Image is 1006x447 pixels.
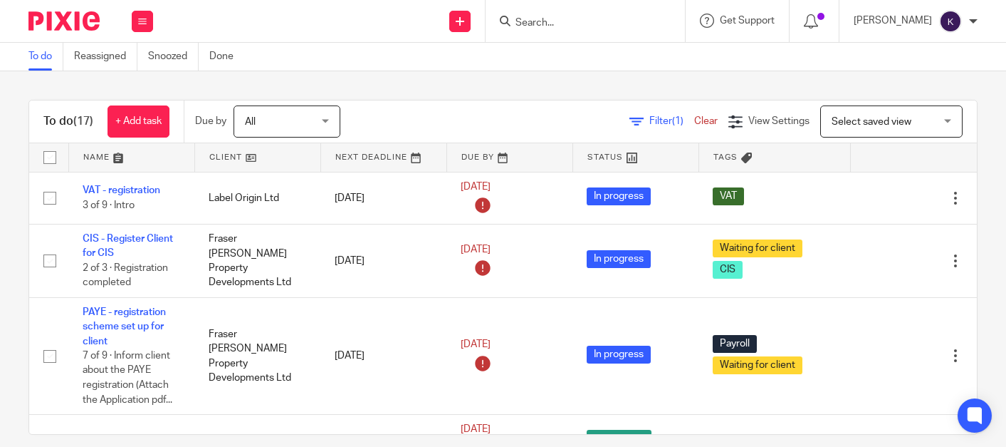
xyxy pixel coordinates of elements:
[713,261,743,279] span: CIS
[854,14,932,28] p: [PERSON_NAME]
[587,187,651,205] span: In progress
[83,307,166,346] a: PAYE - registration scheme set up for client
[694,116,718,126] a: Clear
[28,11,100,31] img: Pixie
[748,116,809,126] span: View Settings
[245,117,256,127] span: All
[83,234,173,258] a: CIS - Register Client for CIS
[713,187,744,205] span: VAT
[194,225,320,298] td: Fraser [PERSON_NAME] Property Developments Ltd
[713,356,802,374] span: Waiting for client
[461,424,491,434] span: [DATE]
[720,16,775,26] span: Get Support
[587,250,651,268] span: In progress
[713,240,802,257] span: Waiting for client
[587,346,651,364] span: In progress
[514,17,642,30] input: Search
[320,172,446,225] td: [DATE]
[461,245,491,255] span: [DATE]
[108,106,169,138] a: + Add task
[74,43,137,71] a: Reassigned
[209,43,244,71] a: Done
[43,114,93,129] h1: To do
[28,43,63,71] a: To do
[320,297,446,414] td: [DATE]
[194,297,320,414] td: Fraser [PERSON_NAME] Property Developments Ltd
[148,43,199,71] a: Snoozed
[83,185,160,195] a: VAT - registration
[832,117,911,127] span: Select saved view
[713,153,738,161] span: Tags
[649,116,694,126] span: Filter
[194,172,320,225] td: Label Origin Ltd
[83,263,168,288] span: 2 of 3 · Registration completed
[83,200,135,210] span: 3 of 9 · Intro
[461,339,491,349] span: [DATE]
[672,116,683,126] span: (1)
[195,114,226,128] p: Due by
[320,225,446,298] td: [DATE]
[713,335,757,353] span: Payroll
[939,10,962,33] img: svg%3E
[73,115,93,127] span: (17)
[83,351,172,405] span: 7 of 9 · Inform client about the PAYE registration (Attach the Application pdf...
[461,182,491,192] span: [DATE]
